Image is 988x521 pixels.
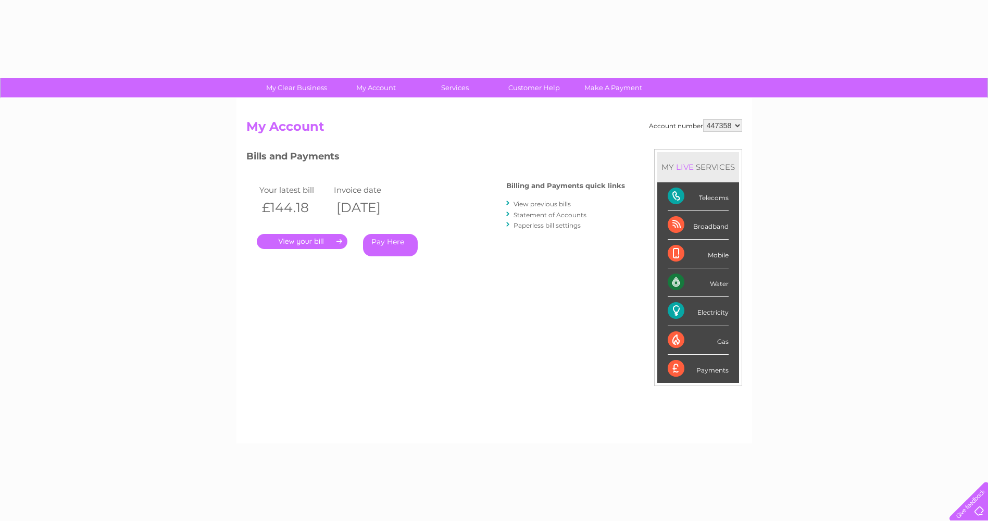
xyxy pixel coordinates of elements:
[257,197,332,218] th: £144.18
[668,240,729,268] div: Mobile
[668,297,729,326] div: Electricity
[668,355,729,383] div: Payments
[363,234,418,256] a: Pay Here
[570,78,656,97] a: Make A Payment
[333,78,419,97] a: My Account
[331,183,406,197] td: Invoice date
[514,221,581,229] a: Paperless bill settings
[668,326,729,355] div: Gas
[257,234,347,249] a: .
[246,119,742,139] h2: My Account
[491,78,577,97] a: Customer Help
[674,162,696,172] div: LIVE
[506,182,625,190] h4: Billing and Payments quick links
[412,78,498,97] a: Services
[668,268,729,297] div: Water
[257,183,332,197] td: Your latest bill
[331,197,406,218] th: [DATE]
[668,211,729,240] div: Broadband
[668,182,729,211] div: Telecoms
[514,200,571,208] a: View previous bills
[246,149,625,167] h3: Bills and Payments
[514,211,586,219] a: Statement of Accounts
[657,152,739,182] div: MY SERVICES
[649,119,742,132] div: Account number
[254,78,340,97] a: My Clear Business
